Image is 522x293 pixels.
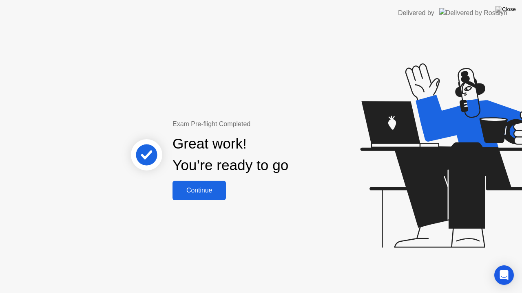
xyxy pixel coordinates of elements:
div: Delivered by [398,8,434,18]
img: Close [495,6,516,13]
img: Delivered by Rosalyn [439,8,507,17]
div: Great work! You’re ready to go [173,133,288,176]
div: Continue [175,187,223,194]
div: Open Intercom Messenger [494,265,514,285]
div: Exam Pre-flight Completed [173,119,341,129]
button: Continue [173,181,226,200]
